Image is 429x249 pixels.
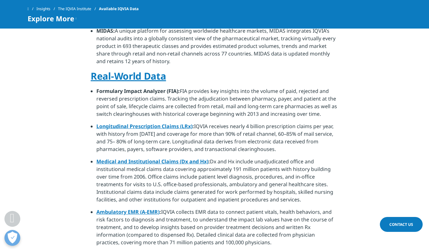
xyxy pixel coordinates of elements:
[96,27,338,70] li: A unique platform for assessing worldwide healthcare markets, MIDAS integrates IQVIA’s national a...
[96,158,210,165] strong: :
[58,3,99,15] a: The IQVIA Institute
[96,158,338,208] li: Dx and Hx include unadjudicated office and institutional medical claims data covering approximate...
[99,3,139,15] span: Available IQVIA Data
[380,217,423,232] a: Contact Us
[96,123,192,130] a: Longitudinal Prescription Claims (LRx)
[36,3,58,15] a: Insights
[4,230,20,246] button: Open Preferences
[96,87,338,122] li: FIA provides key insights into the volume of paid, rejected and reversed prescription claims. Tra...
[91,69,166,82] a: Real-World Data
[28,15,74,22] span: Explore More
[96,123,194,130] strong: :
[389,222,413,227] span: Contact Us
[96,208,159,215] a: Ambulatory EMR (A-EMR)
[96,27,115,34] strong: MIDAS:
[96,158,208,165] a: Medical and Institutional Claims (Dx and Hx)
[96,88,180,95] strong: Formulary Impact Analyzer (FIA):
[96,208,161,215] strong: :
[96,122,338,158] li: IQVIA receives nearly 4 billion prescription claims per year, with history from [DATE] and covera...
